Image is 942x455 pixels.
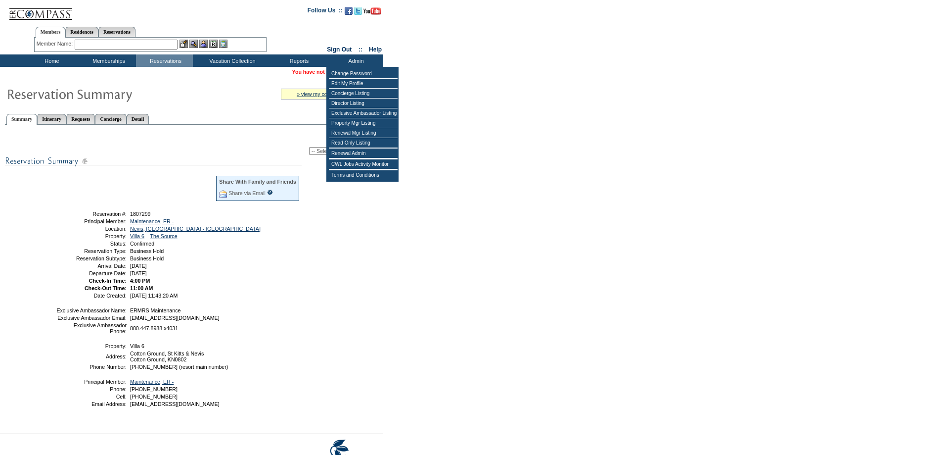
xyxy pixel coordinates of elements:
[130,293,178,299] span: [DATE] 11:43:20 AM
[56,218,127,224] td: Principal Member:
[130,233,144,239] a: Villa 6
[56,248,127,254] td: Reservation Type:
[329,69,398,79] td: Change Password
[189,40,198,48] img: View
[56,241,127,247] td: Status:
[56,293,127,299] td: Date Created:
[56,226,127,232] td: Location:
[130,270,147,276] span: [DATE]
[37,114,66,124] a: Itinerary
[130,401,220,407] span: [EMAIL_ADDRESS][DOMAIN_NAME]
[130,248,164,254] span: Business Hold
[369,46,382,53] a: Help
[5,141,381,155] div: Reservation Action:
[308,6,343,18] td: Follow Us ::
[228,190,266,196] a: Share via Email
[130,386,178,392] span: [PHONE_NUMBER]
[130,285,153,291] span: 11:00 AM
[345,7,353,15] img: Become our fan on Facebook
[130,263,147,269] span: [DATE]
[267,190,273,195] input: What is this?
[329,149,398,158] td: Renewal Admin
[56,401,127,407] td: Email Address:
[269,54,326,67] td: Reports
[56,233,127,239] td: Property:
[329,159,398,169] td: CWL Jobs Activity Monitor
[329,128,398,138] td: Renewal Mgr Listing
[359,46,362,53] span: ::
[89,278,127,284] strong: Check-In Time:
[136,54,193,67] td: Reservations
[354,10,362,16] a: Follow us on Twitter
[56,263,127,269] td: Arrival Date:
[130,315,220,321] span: [EMAIL_ADDRESS][DOMAIN_NAME]
[363,7,381,15] img: Subscribe to our YouTube Channel
[37,40,75,48] div: Member Name:
[292,69,381,75] span: You have not yet chosen a member.
[56,315,127,321] td: Exclusive Ambassador Email:
[326,54,383,67] td: Admin
[98,27,135,37] a: Reservations
[95,114,126,124] a: Concierge
[56,351,127,362] td: Address:
[6,114,37,125] a: Summary
[297,91,364,97] a: » view my contract utilization
[56,322,127,334] td: Exclusive Ambassador Phone:
[79,54,136,67] td: Memberships
[130,343,144,349] span: Villa 6
[329,138,398,148] td: Read Only Listing
[363,10,381,16] a: Subscribe to our YouTube Channel
[209,40,218,48] img: Reservations
[219,179,296,185] div: Share With Family and Friends
[56,255,127,261] td: Reservation Subtype:
[5,155,302,167] img: subTtlResSummary.gif
[193,54,269,67] td: Vacation Collection
[329,170,398,180] td: Terms and Conditions
[56,394,127,400] td: Cell:
[329,108,398,118] td: Exclusive Ambassador Listing
[130,226,261,232] a: Nevis, [GEOGRAPHIC_DATA] - [GEOGRAPHIC_DATA]
[85,285,127,291] strong: Check-Out Time:
[130,211,151,217] span: 1807299
[56,343,127,349] td: Property:
[130,278,150,284] span: 4:00 PM
[56,211,127,217] td: Reservation #:
[130,351,204,362] span: Cotton Ground, St Kitts & Nevis Cotton Ground, KN0802
[6,84,204,103] img: Reservaton Summary
[65,27,98,37] a: Residences
[56,270,127,276] td: Departure Date:
[345,10,353,16] a: Become our fan on Facebook
[56,386,127,392] td: Phone:
[130,379,174,385] a: Maintenance, ER -
[150,233,178,239] a: The Source
[219,40,227,48] img: b_calculator.gif
[327,46,352,53] a: Sign Out
[66,114,95,124] a: Requests
[56,379,127,385] td: Principal Member:
[354,7,362,15] img: Follow us on Twitter
[329,118,398,128] td: Property Mgr Listing
[130,241,154,247] span: Confirmed
[56,364,127,370] td: Phone Number:
[130,394,178,400] span: [PHONE_NUMBER]
[130,364,228,370] span: [PHONE_NUMBER] (resort main number)
[130,307,180,313] span: ERMRS Maintenance
[329,79,398,89] td: Edit My Profile
[22,54,79,67] td: Home
[130,218,174,224] a: Maintenance, ER -
[329,89,398,99] td: Concierge Listing
[179,40,188,48] img: b_edit.gif
[199,40,208,48] img: Impersonate
[36,27,66,38] a: Members
[56,307,127,313] td: Exclusive Ambassador Name:
[130,325,178,331] span: 800.447.8988 x4031
[329,99,398,108] td: Director Listing
[127,114,149,124] a: Detail
[130,255,164,261] span: Business Hold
